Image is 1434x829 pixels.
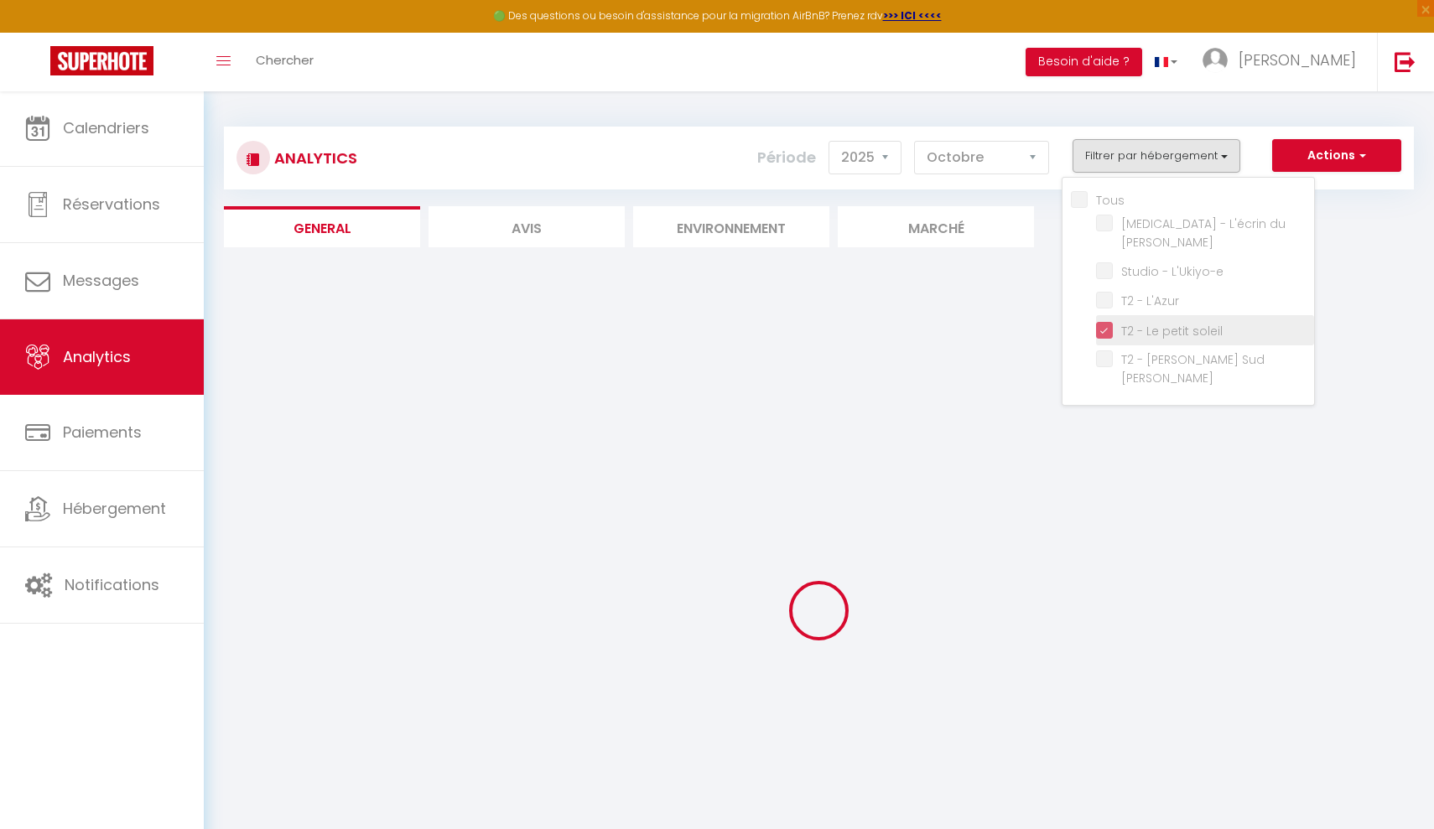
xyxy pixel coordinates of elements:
label: Période [757,139,816,176]
span: Réservations [63,194,160,215]
span: Hébergement [63,498,166,519]
span: Chercher [256,51,314,69]
img: ... [1203,48,1228,73]
button: Filtrer par hébergement [1073,139,1240,173]
span: [MEDICAL_DATA] - L'écrin du [PERSON_NAME] [1121,215,1286,251]
a: >>> ICI <<<< [883,8,942,23]
li: General [224,206,420,247]
h3: Analytics [270,139,357,177]
span: [PERSON_NAME] [1239,49,1356,70]
a: ... [PERSON_NAME] [1190,33,1377,91]
img: logout [1395,51,1416,72]
button: Actions [1272,139,1401,173]
span: Calendriers [63,117,149,138]
a: Chercher [243,33,326,91]
span: T2 - Le petit soleil [1121,323,1223,339]
img: Super Booking [50,46,153,75]
li: Environnement [633,206,829,247]
span: Notifications [65,574,159,595]
span: Paiements [63,422,142,443]
span: T2 - [PERSON_NAME] Sud [PERSON_NAME] [1121,351,1265,386]
span: Analytics [63,346,131,367]
li: Avis [429,206,625,247]
button: Besoin d'aide ? [1026,48,1142,76]
li: Marché [838,206,1034,247]
span: Messages [63,270,139,291]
